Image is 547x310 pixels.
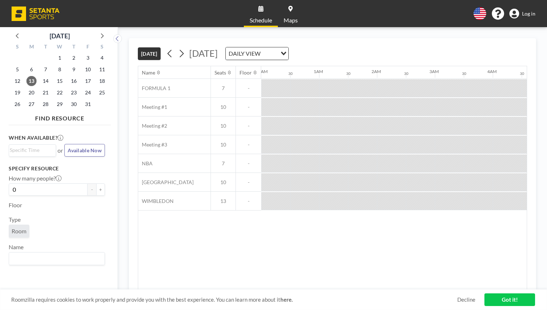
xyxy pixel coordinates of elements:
span: Room [12,228,26,234]
span: Sunday, October 26, 2025 [12,99,22,109]
span: Wednesday, October 15, 2025 [55,76,65,86]
span: Saturday, October 25, 2025 [97,88,107,98]
a: Log in [509,9,535,19]
span: - [236,104,261,110]
span: 10 [211,123,236,129]
span: Monday, October 6, 2025 [26,64,37,75]
span: [DATE] [189,48,218,59]
span: - [236,123,261,129]
span: Available Now [68,147,102,153]
div: 30 [404,71,408,76]
div: [DATE] [50,31,70,41]
div: F [81,43,95,52]
div: 30 [346,71,351,76]
span: 7 [211,85,236,92]
div: Name [142,69,155,76]
img: organization-logo [12,7,60,21]
span: Friday, October 31, 2025 [83,99,93,109]
span: Friday, October 24, 2025 [83,88,93,98]
span: NBA [138,160,153,167]
span: - [236,85,261,92]
span: Tuesday, October 28, 2025 [41,99,51,109]
button: Available Now [64,144,105,157]
span: 10 [211,141,236,148]
div: 30 [288,71,293,76]
a: here. [280,296,293,303]
button: + [96,183,105,196]
span: 7 [211,160,236,167]
span: Thursday, October 9, 2025 [69,64,79,75]
span: Wednesday, October 1, 2025 [55,53,65,63]
div: Search for option [9,145,56,156]
span: Meeting #1 [138,104,167,110]
span: Friday, October 17, 2025 [83,76,93,86]
div: Seats [215,69,226,76]
div: Search for option [226,47,288,60]
span: Sunday, October 19, 2025 [12,88,22,98]
span: Friday, October 10, 2025 [83,64,93,75]
span: Thursday, October 23, 2025 [69,88,79,98]
span: Thursday, October 16, 2025 [69,76,79,86]
div: 3AM [429,69,439,74]
span: Tuesday, October 7, 2025 [41,64,51,75]
span: or [58,147,63,154]
h4: FIND RESOURCE [9,112,111,122]
div: 30 [462,71,466,76]
span: WIMBLEDON [138,198,174,204]
span: - [236,198,261,204]
span: 10 [211,104,236,110]
div: 12AM [256,69,268,74]
span: Thursday, October 2, 2025 [69,53,79,63]
a: Decline [457,296,475,303]
input: Search for option [263,49,276,58]
span: - [236,179,261,186]
input: Search for option [10,146,52,154]
div: Search for option [9,252,105,265]
span: Maps [284,17,298,23]
div: 4AM [487,69,497,74]
span: Wednesday, October 22, 2025 [55,88,65,98]
div: T [39,43,53,52]
span: [GEOGRAPHIC_DATA] [138,179,194,186]
span: DAILY VIEW [227,49,262,58]
span: FORMULA 1 [138,85,170,92]
span: Saturday, October 18, 2025 [97,76,107,86]
button: - [88,183,96,196]
span: Meeting #2 [138,123,167,129]
span: Sunday, October 12, 2025 [12,76,22,86]
span: Friday, October 3, 2025 [83,53,93,63]
span: Monday, October 13, 2025 [26,76,37,86]
input: Search for option [10,254,101,263]
label: Floor [9,201,22,209]
span: Log in [522,10,535,17]
div: 30 [520,71,524,76]
span: 10 [211,179,236,186]
span: Meeting #3 [138,141,167,148]
span: Schedule [250,17,272,23]
div: Floor [239,69,252,76]
span: - [236,160,261,167]
span: Sunday, October 5, 2025 [12,64,22,75]
span: Wednesday, October 8, 2025 [55,64,65,75]
div: M [25,43,39,52]
label: Name [9,243,24,251]
span: Monday, October 27, 2025 [26,99,37,109]
span: Saturday, October 11, 2025 [97,64,107,75]
label: How many people? [9,175,62,182]
div: S [95,43,109,52]
span: Wednesday, October 29, 2025 [55,99,65,109]
span: - [236,141,261,148]
label: Type [9,216,21,223]
div: T [67,43,81,52]
span: Tuesday, October 14, 2025 [41,76,51,86]
span: Roomzilla requires cookies to work properly and provide you with the best experience. You can lea... [11,296,457,303]
span: Tuesday, October 21, 2025 [41,88,51,98]
div: S [10,43,25,52]
span: Saturday, October 4, 2025 [97,53,107,63]
div: 2AM [372,69,381,74]
span: Thursday, October 30, 2025 [69,99,79,109]
h3: Specify resource [9,165,105,172]
button: [DATE] [138,47,161,60]
div: 1AM [314,69,323,74]
a: Got it! [484,293,535,306]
